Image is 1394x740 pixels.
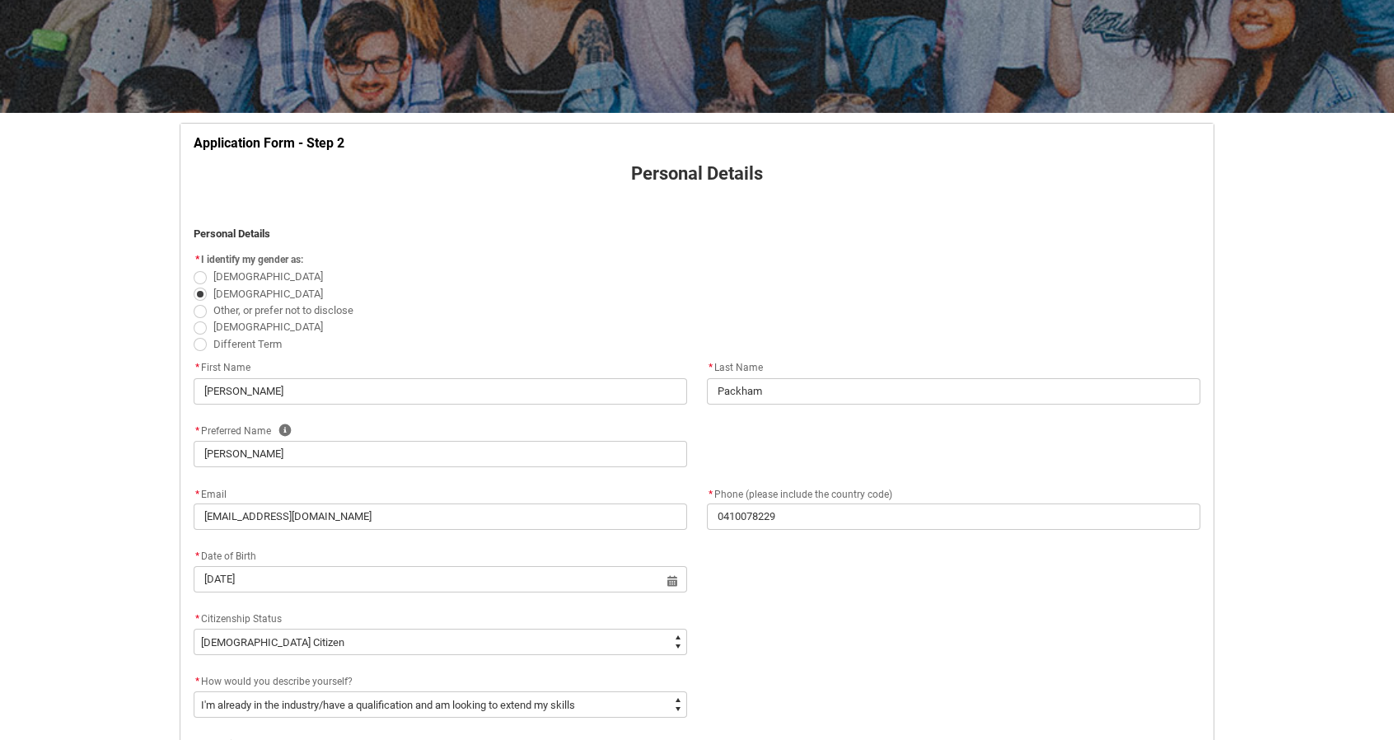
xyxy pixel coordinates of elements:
[707,484,899,502] label: Phone (please include the country code)
[194,425,271,437] span: Preferred Name
[707,503,1200,530] input: +61 400 000 000
[194,227,270,240] strong: Personal Details
[195,550,199,562] abbr: required
[195,489,199,500] abbr: required
[707,362,763,373] span: Last Name
[213,321,323,333] span: [DEMOGRAPHIC_DATA]
[194,550,256,562] span: Date of Birth
[709,489,713,500] abbr: required
[213,270,323,283] span: [DEMOGRAPHIC_DATA]
[213,338,282,350] span: Different Term
[201,254,303,265] span: I identify my gender as:
[201,613,282,625] span: Citizenship Status
[194,362,250,373] span: First Name
[194,503,687,530] input: you@example.com
[201,676,353,687] span: How would you describe yourself?
[194,135,344,151] strong: Application Form - Step 2
[195,676,199,687] abbr: required
[195,362,199,373] abbr: required
[213,288,323,300] span: [DEMOGRAPHIC_DATA]
[195,613,199,625] abbr: required
[194,484,233,502] label: Email
[631,163,763,184] strong: Personal Details
[195,425,199,437] abbr: required
[709,362,713,373] abbr: required
[195,254,199,265] abbr: required
[213,304,353,316] span: Other, or prefer not to disclose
